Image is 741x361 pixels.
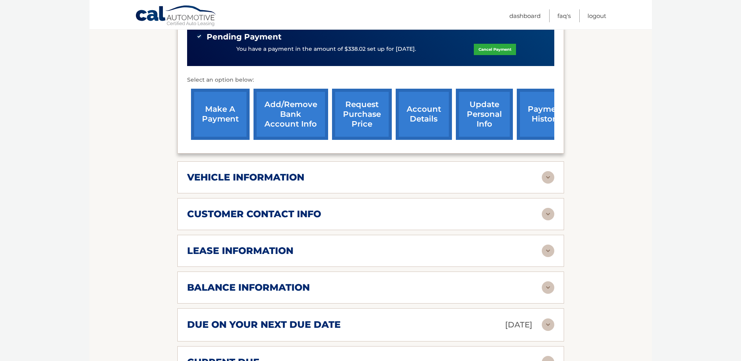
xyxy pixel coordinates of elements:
[187,282,310,293] h2: balance information
[542,281,554,294] img: accordion-rest.svg
[587,9,606,22] a: Logout
[456,89,513,140] a: update personal info
[542,318,554,331] img: accordion-rest.svg
[187,245,293,257] h2: lease information
[196,34,202,39] img: check-green.svg
[254,89,328,140] a: Add/Remove bank account info
[542,245,554,257] img: accordion-rest.svg
[474,44,516,55] a: Cancel Payment
[207,32,282,42] span: Pending Payment
[135,5,217,28] a: Cal Automotive
[187,319,341,331] h2: due on your next due date
[236,45,416,54] p: You have a payment in the amount of $338.02 set up for [DATE].
[187,172,304,183] h2: vehicle information
[332,89,392,140] a: request purchase price
[542,171,554,184] img: accordion-rest.svg
[542,208,554,220] img: accordion-rest.svg
[187,75,554,85] p: Select an option below:
[517,89,575,140] a: payment history
[191,89,250,140] a: make a payment
[557,9,571,22] a: FAQ's
[187,208,321,220] h2: customer contact info
[509,9,541,22] a: Dashboard
[396,89,452,140] a: account details
[505,318,532,332] p: [DATE]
